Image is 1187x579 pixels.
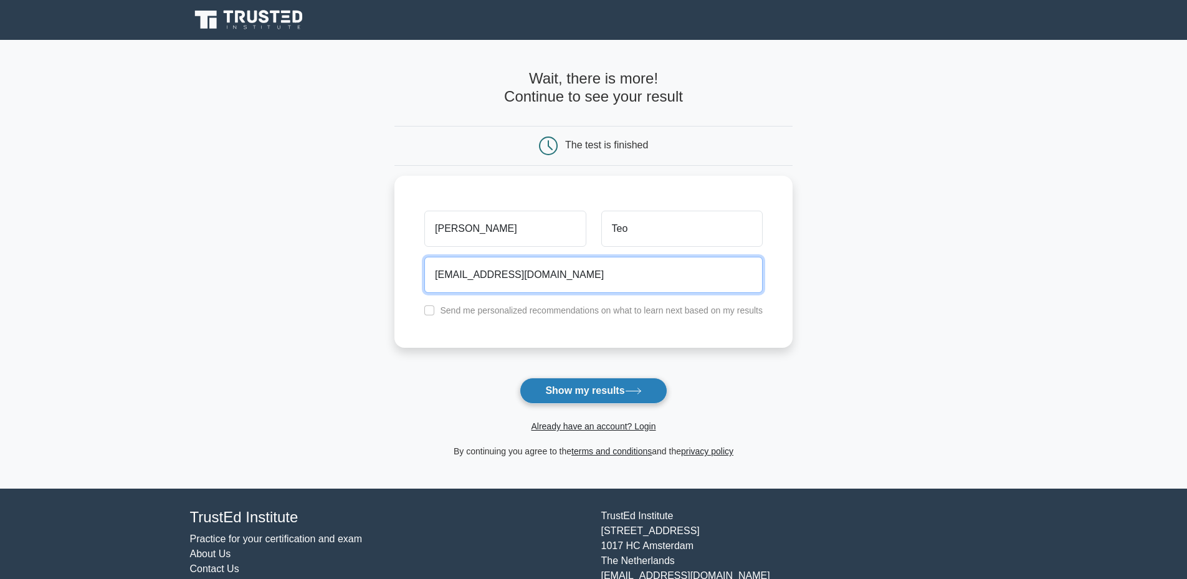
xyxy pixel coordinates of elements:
a: Contact Us [190,563,239,574]
h4: TrustEd Institute [190,509,586,527]
label: Send me personalized recommendations on what to learn next based on my results [440,305,763,315]
button: Show my results [520,378,667,404]
input: First name [424,211,586,247]
a: terms and conditions [571,446,652,456]
a: Practice for your certification and exam [190,534,363,544]
a: privacy policy [681,446,733,456]
div: The test is finished [565,140,648,150]
input: Email [424,257,763,293]
a: About Us [190,548,231,559]
h4: Wait, there is more! Continue to see your result [394,70,793,106]
input: Last name [601,211,763,247]
div: By continuing you agree to the and the [387,444,800,459]
a: Already have an account? Login [531,421,655,431]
